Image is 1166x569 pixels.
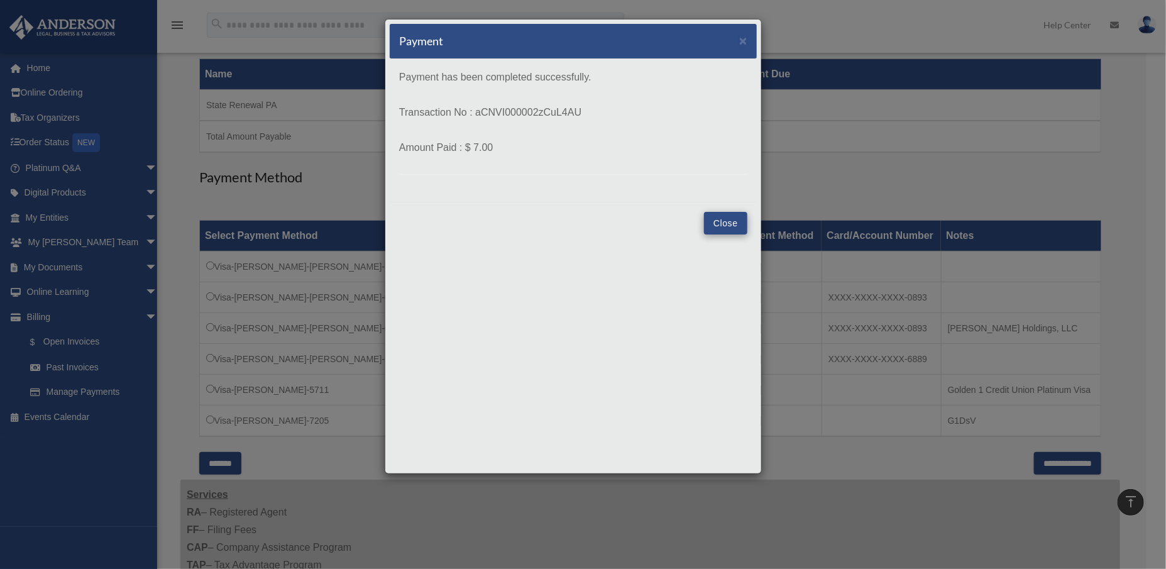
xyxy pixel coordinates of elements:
span: × [739,33,747,48]
p: Amount Paid : $ 7.00 [399,139,747,157]
button: Close [704,212,747,235]
p: Payment has been completed successfully. [399,69,747,86]
h5: Payment [399,33,443,49]
button: Close [739,34,747,47]
p: Transaction No : aCNVI000002zCuL4AU [399,104,747,121]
